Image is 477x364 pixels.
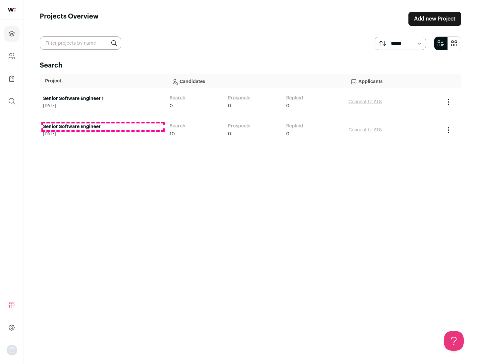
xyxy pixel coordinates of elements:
[228,123,250,129] a: Prospects
[170,103,173,109] span: 0
[228,103,231,109] span: 0
[40,36,121,50] input: Filter projects by name
[350,74,436,88] p: Applicants
[348,128,382,132] a: Connect to ATS
[286,131,290,137] span: 0
[40,12,99,26] h1: Projects Overview
[43,103,163,109] span: [DATE]
[228,95,250,101] a: Prospects
[172,74,340,88] p: Candidates
[4,48,20,64] a: Company and ATS Settings
[43,131,163,137] span: [DATE]
[445,126,452,134] button: Project Actions
[348,100,382,104] a: Connect to ATS
[4,26,20,42] a: Projects
[43,123,163,130] a: Senior Software Engineer
[170,131,175,137] span: 10
[40,61,461,70] h2: Search
[45,78,161,84] p: Project
[4,71,20,87] a: Company Lists
[445,98,452,106] button: Project Actions
[170,123,185,129] a: Search
[286,103,290,109] span: 0
[286,95,303,101] a: Replied
[8,8,16,12] img: wellfound-shorthand-0d5821cbd27db2630d0214b213865d53afaa358527fdda9d0ea32b1df1b89c2c.svg
[7,345,17,355] img: nopic.png
[444,331,464,351] iframe: Help Scout Beacon - Open
[7,345,17,355] button: Open dropdown
[286,123,303,129] a: Replied
[43,95,163,102] a: Senior Software Engineer 1
[408,12,461,26] a: Add new Project
[170,95,185,101] a: Search
[228,131,231,137] span: 0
